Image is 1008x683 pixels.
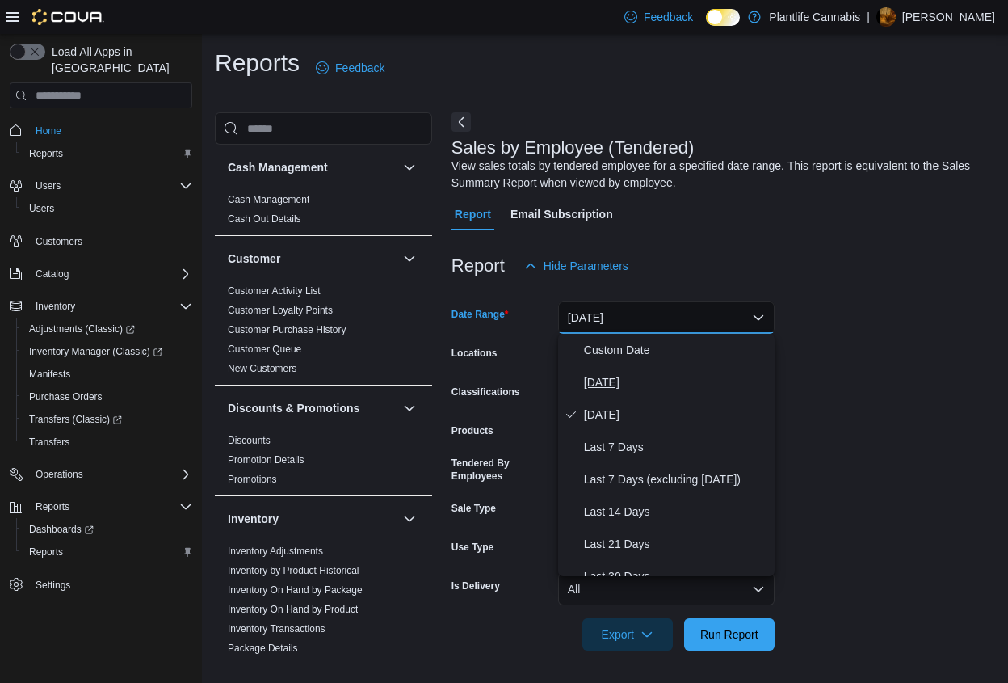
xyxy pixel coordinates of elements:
[23,144,69,163] a: Reports
[29,323,135,335] span: Adjustments (Classic)
[16,197,199,220] button: Users
[29,575,77,595] a: Settings
[228,603,358,616] span: Inventory On Hand by Product
[23,199,192,218] span: Users
[558,301,775,334] button: [DATE]
[23,542,69,562] a: Reports
[29,121,68,141] a: Home
[644,9,693,25] span: Feedback
[400,398,419,418] button: Discounts & Promotions
[3,175,199,197] button: Users
[29,147,63,160] span: Reports
[228,474,277,485] a: Promotions
[451,158,987,192] div: View sales totals by tendered employee for a specified date range. This report is equivalent to t...
[228,400,359,416] h3: Discounts & Promotions
[16,340,199,363] a: Inventory Manager (Classic)
[584,340,768,360] span: Custom Date
[700,626,758,643] span: Run Report
[228,363,296,374] a: New Customers
[228,604,358,615] a: Inventory On Hand by Product
[23,387,109,407] a: Purchase Orders
[584,567,768,586] span: Last 30 Days
[451,386,520,398] label: Classifications
[684,618,775,651] button: Run Report
[23,432,192,452] span: Transfers
[215,431,432,495] div: Discounts & Promotions
[451,112,471,132] button: Next
[29,232,89,251] a: Customers
[558,334,775,576] div: Select listbox
[29,575,192,595] span: Settings
[215,190,432,235] div: Cash Management
[544,258,628,274] span: Hide Parameters
[309,52,391,84] a: Feedback
[902,7,995,27] p: [PERSON_NAME]
[400,249,419,268] button: Customer
[32,9,104,25] img: Cova
[215,281,432,385] div: Customer
[451,256,505,276] h3: Report
[228,584,363,597] span: Inventory On Hand by Package
[3,495,199,518] button: Reports
[3,463,199,486] button: Operations
[3,295,199,318] button: Inventory
[228,193,309,206] span: Cash Management
[584,437,768,457] span: Last 7 Days
[16,518,199,541] a: Dashboards
[228,473,277,486] span: Promotions
[584,373,768,392] span: [DATE]
[29,497,192,516] span: Reports
[23,520,192,539] span: Dashboards
[3,573,199,597] button: Settings
[451,424,493,437] label: Products
[451,502,496,515] label: Sale Type
[23,542,192,562] span: Reports
[228,324,346,335] a: Customer Purchase History
[451,457,552,483] label: Tendered By Employees
[451,308,509,321] label: Date Range
[29,231,192,251] span: Customers
[228,285,321,297] a: Customer Activity List
[29,465,90,484] button: Operations
[36,179,61,192] span: Users
[29,264,75,284] button: Catalog
[867,7,870,27] p: |
[16,318,199,340] a: Adjustments (Classic)
[451,580,500,592] label: Is Delivery
[582,618,673,651] button: Export
[228,454,304,466] a: Promotion Details
[228,453,304,466] span: Promotion Details
[29,120,192,140] span: Home
[228,623,325,635] a: Inventory Transactions
[228,362,296,375] span: New Customers
[36,235,82,248] span: Customers
[23,365,77,384] a: Manifests
[215,47,300,79] h1: Reports
[228,546,323,557] a: Inventory Adjustments
[29,523,94,536] span: Dashboards
[36,268,69,280] span: Catalog
[29,390,103,403] span: Purchase Orders
[16,431,199,453] button: Transfers
[451,541,493,554] label: Use Type
[16,541,199,563] button: Reports
[584,470,768,489] span: Last 7 Days (excluding [DATE])
[29,497,76,516] button: Reports
[23,387,192,407] span: Purchase Orders
[29,176,67,196] button: Users
[29,413,122,426] span: Transfers (Classic)
[228,564,359,577] span: Inventory by Product Historical
[3,230,199,253] button: Customers
[228,435,271,446] a: Discounts
[876,7,896,27] div: Jericho Larson
[228,511,397,527] button: Inventory
[618,1,699,33] a: Feedback
[23,410,192,429] span: Transfers (Classic)
[23,319,192,339] span: Adjustments (Classic)
[228,305,333,316] a: Customer Loyalty Points
[706,9,740,26] input: Dark Mode
[335,60,384,76] span: Feedback
[228,511,279,527] h3: Inventory
[29,297,192,316] span: Inventory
